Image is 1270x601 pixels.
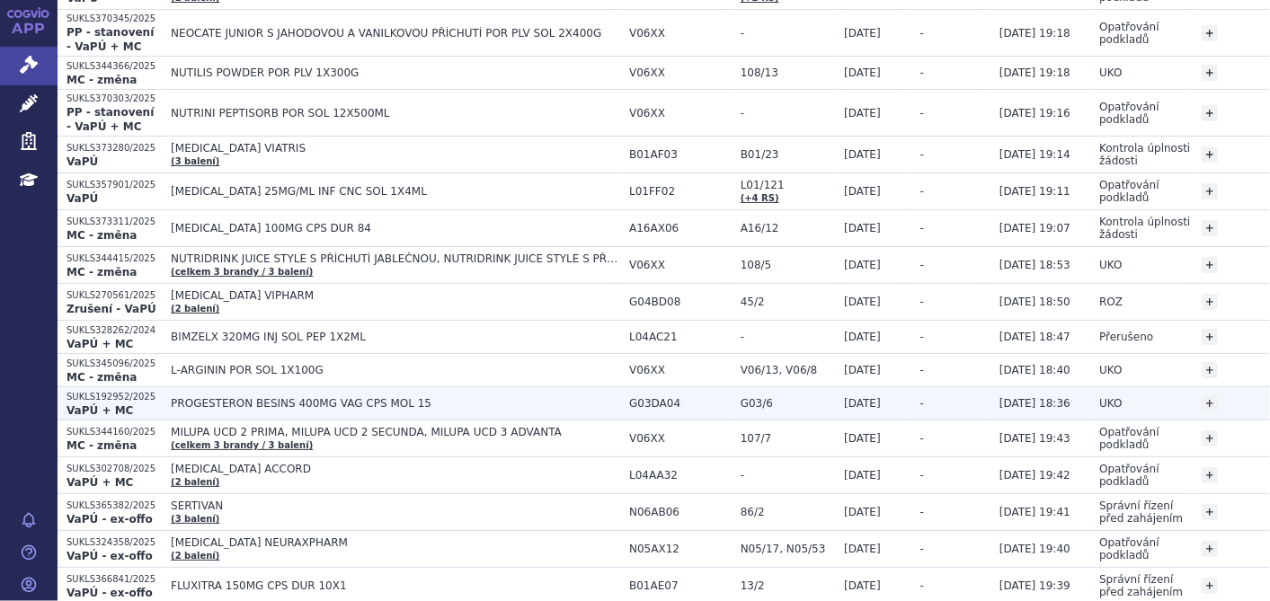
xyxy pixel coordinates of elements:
[741,364,835,376] span: V06/13, V06/8
[67,463,162,475] p: SUKLS302708/2025
[1202,504,1218,520] a: +
[741,506,835,518] span: 86/2
[741,107,835,119] span: -
[1099,426,1159,451] span: Opatřování podkladů
[171,222,620,234] span: [MEDICAL_DATA] 100MG CPS DUR 84
[741,397,835,410] span: G03/6
[171,440,313,450] a: (celkem 3 brandy / 3 balení)
[920,259,924,271] span: -
[999,331,1070,343] span: [DATE] 18:47
[999,579,1070,592] span: [DATE] 19:39
[999,107,1070,119] span: [DATE] 19:16
[844,222,881,234] span: [DATE]
[844,27,881,40] span: [DATE]
[629,397,732,410] span: G03DA04
[1099,331,1153,343] span: Přerušeno
[1099,21,1159,46] span: Opatřování podkladů
[1202,220,1218,236] a: +
[629,66,732,79] span: V06XX
[741,432,835,445] span: 107/7
[67,303,156,315] strong: Zrušení - VaPÚ
[920,364,924,376] span: -
[67,536,162,549] p: SUKLS324358/2025
[629,148,732,161] span: B01AF03
[67,266,137,278] strong: MC - změna
[171,185,620,198] span: [MEDICAL_DATA] 25MG/ML INF CNC SOL 1X4ML
[629,579,732,592] span: B01AE07
[67,426,162,438] p: SUKLS344160/2025
[1202,541,1218,557] a: +
[67,252,162,265] p: SUKLS344415/2025
[67,587,153,599] strong: VaPÚ - ex-offo
[920,27,924,40] span: -
[1099,179,1159,204] span: Opatřování podkladů
[171,514,219,524] a: (3 balení)
[1099,364,1122,376] span: UKO
[67,155,98,168] strong: VaPÚ
[171,551,219,561] a: (2 balení)
[1099,573,1183,598] span: Správní řízení před zahájením
[629,506,732,518] span: N06AB06
[67,404,133,417] strong: VaPÚ + MC
[844,364,881,376] span: [DATE]
[629,107,732,119] span: V06XX
[1202,329,1218,345] a: +
[741,469,835,482] span: -
[67,513,153,526] strong: VaPÚ - ex-offo
[1202,578,1218,594] a: +
[67,26,154,53] strong: PP - stanovení - VaPÚ + MC
[999,27,1070,40] span: [DATE] 19:18
[1202,430,1218,446] a: +
[171,156,219,166] a: (3 balení)
[741,259,835,271] span: 108/5
[920,148,924,161] span: -
[999,543,1070,555] span: [DATE] 19:40
[67,289,162,302] p: SUKLS270561/2025
[67,358,162,370] p: SUKLS345096/2025
[67,550,153,562] strong: VaPÚ - ex-offo
[1099,66,1122,79] span: UKO
[629,543,732,555] span: N05AX12
[171,142,620,155] span: [MEDICAL_DATA] VIATRIS
[920,66,924,79] span: -
[844,506,881,518] span: [DATE]
[67,192,98,205] strong: VaPÚ
[67,391,162,403] p: SUKLS192952/2025
[999,222,1070,234] span: [DATE] 19:07
[1202,183,1218,199] a: +
[629,469,732,482] span: L04AA32
[171,252,620,265] span: NUTRIDRINK JUICE STYLE S PŘÍCHUTÍ JABLEČNOU, NUTRIDRINK JUICE STYLE S PŘÍCHUTÍ JAHODOVOU, NUTRIDR...
[67,106,154,133] strong: PP - stanovení - VaPÚ + MC
[1099,216,1190,241] span: Kontrola úplnosti žádosti
[171,499,620,512] span: SERTIVAN
[1099,259,1122,271] span: UKO
[67,338,133,350] strong: VaPÚ + MC
[67,229,137,242] strong: MC - změna
[741,27,835,40] span: -
[171,536,620,549] span: [MEDICAL_DATA] NEURAXPHARM
[1099,536,1159,561] span: Opatřování podkladů
[1202,294,1218,310] a: +
[920,579,924,592] span: -
[999,185,1070,198] span: [DATE] 19:11
[999,296,1070,308] span: [DATE] 18:50
[999,148,1070,161] span: [DATE] 19:14
[67,93,162,105] p: SUKLS370303/2025
[1099,463,1159,488] span: Opatřování podkladů
[1202,65,1218,81] a: +
[999,364,1070,376] span: [DATE] 18:40
[844,432,881,445] span: [DATE]
[920,397,924,410] span: -
[629,364,732,376] span: V06XX
[67,476,133,489] strong: VaPÚ + MC
[844,543,881,555] span: [DATE]
[1099,101,1159,126] span: Opatřování podkladů
[1202,362,1218,378] a: +
[999,506,1070,518] span: [DATE] 19:41
[67,499,162,512] p: SUKLS365382/2025
[67,142,162,155] p: SUKLS373280/2025
[844,259,881,271] span: [DATE]
[741,296,835,308] span: 45/2
[920,107,924,119] span: -
[920,543,924,555] span: -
